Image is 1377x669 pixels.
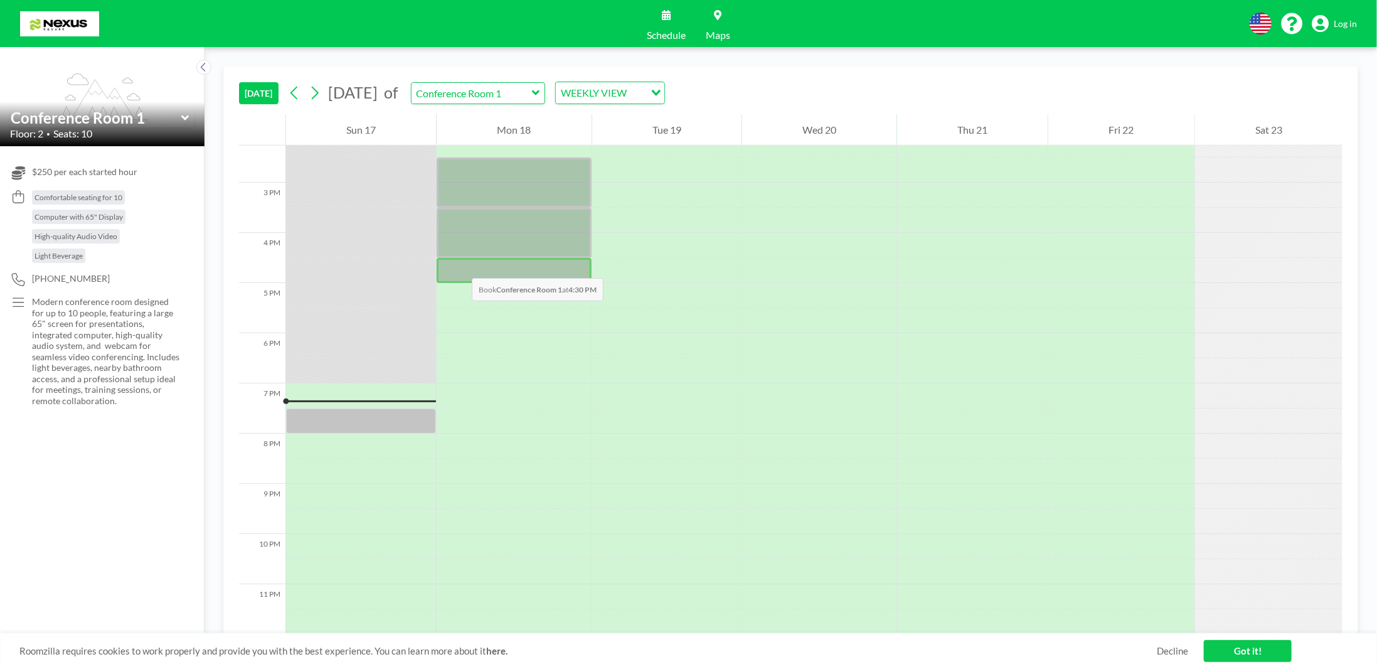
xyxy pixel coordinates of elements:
[286,114,436,146] div: Sun 17
[706,30,730,40] span: Maps
[35,232,117,241] span: High-quality Audio Video
[239,82,279,104] button: [DATE]
[35,251,83,260] span: Light Beverage
[384,83,398,102] span: of
[239,132,285,183] div: 2 PM
[1312,15,1357,33] a: Log in
[239,534,285,584] div: 10 PM
[1157,645,1188,657] a: Decline
[239,283,285,333] div: 5 PM
[897,114,1048,146] div: Thu 21
[472,278,603,301] span: Book at
[32,296,179,406] p: Modern conference room designed for up to 10 people, featuring a large 65" screen for presentatio...
[11,109,181,127] input: Conference Room 1
[20,11,99,36] img: organization-logo
[630,85,644,101] input: Search for option
[32,166,137,178] span: $250 per each started hour
[239,183,285,233] div: 3 PM
[32,273,110,284] span: [PHONE_NUMBER]
[239,484,285,534] div: 9 PM
[239,434,285,484] div: 8 PM
[239,333,285,383] div: 6 PM
[19,645,1157,657] span: Roomzilla requires cookies to work properly and provide you with the best experience. You can lea...
[568,285,597,294] b: 4:30 PM
[46,130,50,138] span: •
[239,233,285,283] div: 4 PM
[742,114,896,146] div: Wed 20
[496,285,562,294] b: Conference Room 1
[1204,640,1292,662] a: Got it!
[647,30,686,40] span: Schedule
[35,212,123,222] span: Computer with 65" Display
[556,82,664,104] div: Search for option
[328,83,378,102] span: [DATE]
[412,83,532,104] input: Conference Room 1
[53,127,92,140] span: Seats: 10
[10,127,43,140] span: Floor: 2
[592,114,742,146] div: Tue 19
[1048,114,1194,146] div: Fri 22
[239,584,285,634] div: 11 PM
[239,383,285,434] div: 7 PM
[558,85,629,101] span: WEEKLY VIEW
[1195,114,1342,146] div: Sat 23
[35,193,122,202] span: Comfortable seating for 10
[486,645,508,656] a: here.
[437,114,591,146] div: Mon 18
[1334,18,1357,29] span: Log in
